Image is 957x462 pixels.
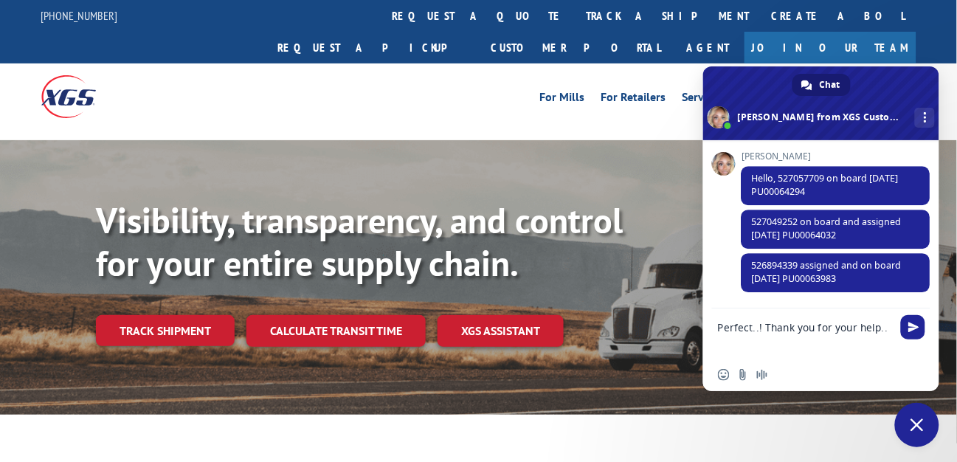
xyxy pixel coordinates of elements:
[737,369,749,381] span: Send a file
[820,74,840,96] span: Chat
[718,369,730,381] span: Insert an emoji
[540,92,585,108] a: For Mills
[742,151,930,162] span: [PERSON_NAME]
[601,92,666,108] a: For Retailers
[901,315,925,339] span: Send
[267,32,480,63] a: Request a pickup
[41,8,118,23] a: [PHONE_NUMBER]
[744,32,916,63] a: Join Our Team
[752,259,902,285] span: 526894339 assigned and on board [DATE] PU00063983
[683,92,724,108] a: Services
[672,32,744,63] a: Agent
[895,403,939,447] a: Close chat
[752,172,899,198] span: Hello, 527057709 on board [DATE] PU00064294
[752,216,902,241] span: 527049252 on board and assigned [DATE] PU00064032
[480,32,672,63] a: Customer Portal
[438,315,564,347] a: XGS ASSISTANT
[96,315,235,346] a: Track shipment
[96,197,623,286] b: Visibility, transparency, and control for your entire supply chain.
[718,308,895,359] textarea: Compose your message...
[792,74,851,96] a: Chat
[756,369,768,381] span: Audio message
[246,315,426,347] a: Calculate transit time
